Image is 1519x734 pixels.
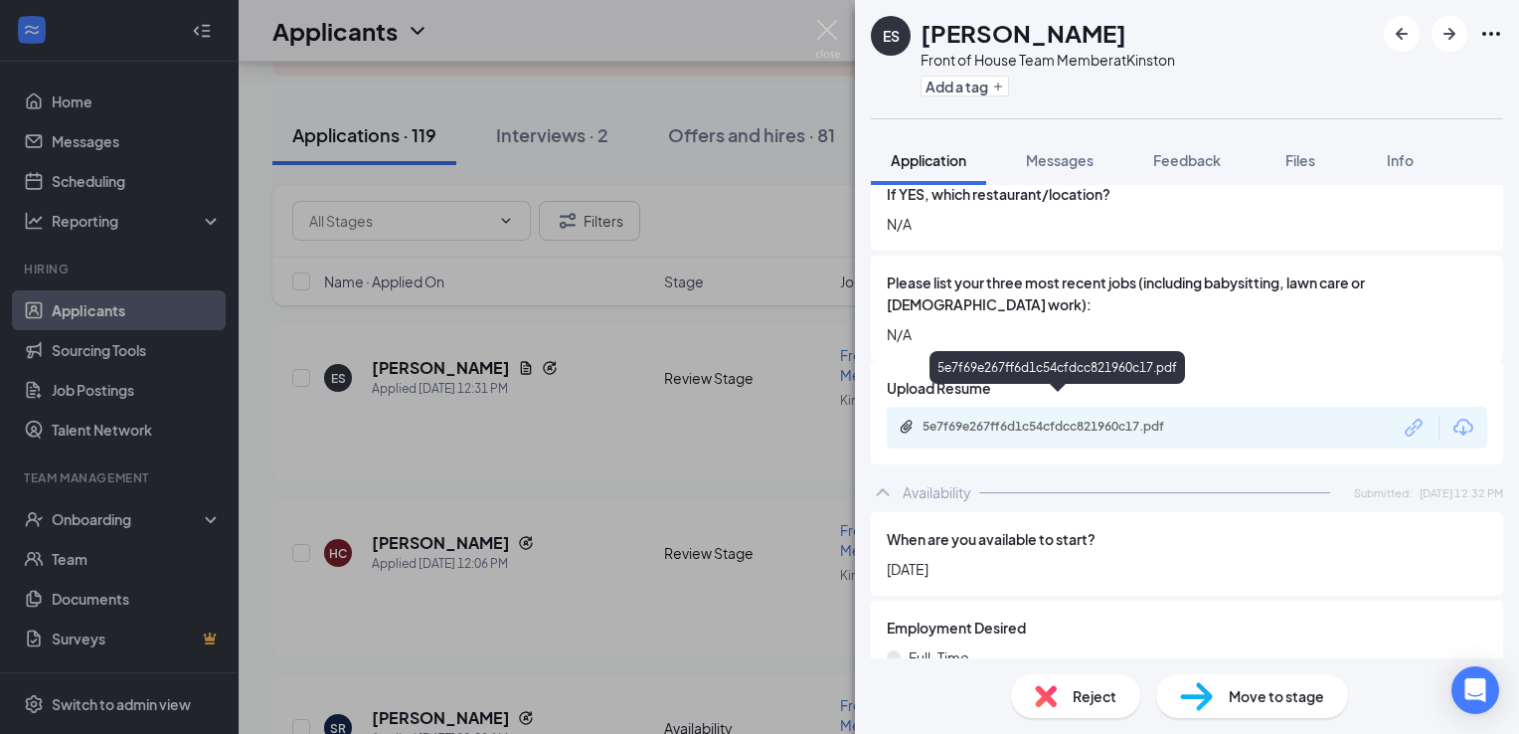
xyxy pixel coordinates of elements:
[899,419,1221,438] a: Paperclip5e7f69e267ff6d1c54cfdcc821960c17.pdf
[883,26,900,46] div: ES
[887,323,1487,345] span: N/A
[929,351,1185,384] div: 5e7f69e267ff6d1c54cfdcc821960c17.pdf
[1354,484,1412,501] span: Submitted:
[1153,151,1221,169] span: Feedback
[887,213,1487,235] span: N/A
[1390,22,1414,46] svg: ArrowLeftNew
[899,419,915,435] svg: Paperclip
[1229,685,1324,707] span: Move to stage
[909,646,969,668] span: Full-Time
[1451,666,1499,714] div: Open Intercom Messenger
[887,272,1487,315] span: Please list your three most recent jobs (including babysitting, lawn care or [DEMOGRAPHIC_DATA] w...
[1432,16,1467,52] button: ArrowRight
[1437,22,1461,46] svg: ArrowRight
[921,76,1009,96] button: PlusAdd a tag
[903,482,971,502] div: Availability
[992,81,1004,92] svg: Plus
[1451,416,1475,440] svg: Download
[887,617,1026,639] span: Employment Desired
[1420,484,1503,501] span: [DATE] 12:32 PM
[887,183,1110,205] span: If YES, which restaurant/location?
[1402,415,1428,441] svg: Link
[887,558,1487,580] span: [DATE]
[921,16,1126,50] h1: [PERSON_NAME]
[1026,151,1094,169] span: Messages
[1479,22,1503,46] svg: Ellipses
[871,480,895,504] svg: ChevronUp
[1285,151,1315,169] span: Files
[921,50,1175,70] div: Front of House Team Member at Kinston
[1073,685,1116,707] span: Reject
[891,151,966,169] span: Application
[1384,16,1420,52] button: ArrowLeftNew
[923,419,1201,435] div: 5e7f69e267ff6d1c54cfdcc821960c17.pdf
[1387,151,1414,169] span: Info
[887,377,991,399] span: Upload Resume
[887,528,1096,550] span: When are you available to start?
